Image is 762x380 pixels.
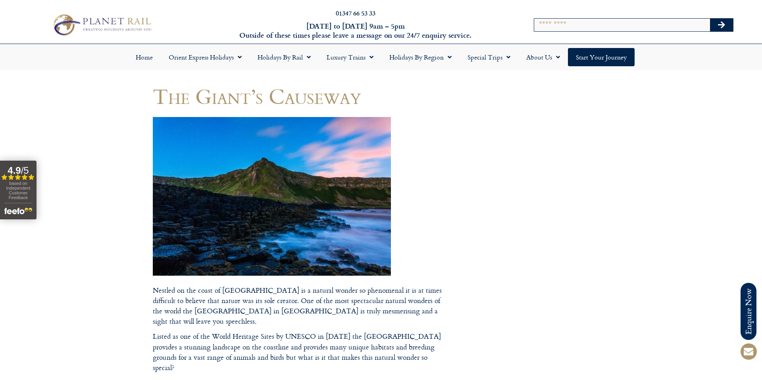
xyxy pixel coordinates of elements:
img: Planet Rail Train Holidays Logo [49,12,154,38]
a: About Us [518,48,568,66]
a: Orient Express Holidays [161,48,250,66]
a: 01347 66 53 33 [336,8,375,17]
a: Holidays by Rail [250,48,319,66]
a: Luxury Trains [319,48,381,66]
a: Home [128,48,161,66]
p: Listed as one of the World Heritage Sites by UNESCO in [DATE] the [GEOGRAPHIC_DATA] provides a st... [153,331,450,373]
nav: Menu [4,48,758,66]
a: Holidays by Region [381,48,460,66]
p: Nestled on the coast of [GEOGRAPHIC_DATA] is a natural wonder so phenomenal it is at times diffic... [153,285,450,327]
h1: The Giant’s Causeway [153,84,450,108]
a: Special Trips [460,48,518,66]
button: Search [710,19,733,31]
h6: [DATE] to [DATE] 9am – 5pm Outside of these times please leave a message on our 24/7 enquiry serv... [205,21,506,40]
a: Start your Journey [568,48,635,66]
